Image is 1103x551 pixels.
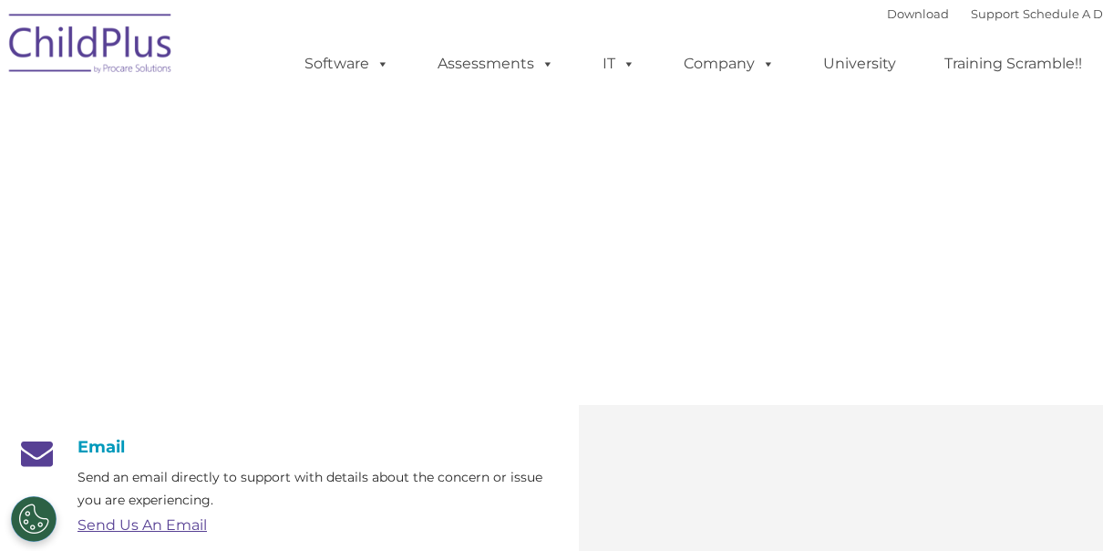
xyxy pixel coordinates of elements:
[11,496,57,542] button: Cookies Settings
[77,466,551,512] p: Send an email directly to support with details about the concern or issue you are experiencing.
[887,6,949,21] a: Download
[665,46,793,82] a: Company
[805,46,914,82] a: University
[14,437,551,457] h4: Email
[584,46,654,82] a: IT
[971,6,1019,21] a: Support
[286,46,407,82] a: Software
[419,46,572,82] a: Assessments
[77,516,207,534] a: Send Us An Email
[926,46,1100,82] a: Training Scramble!!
